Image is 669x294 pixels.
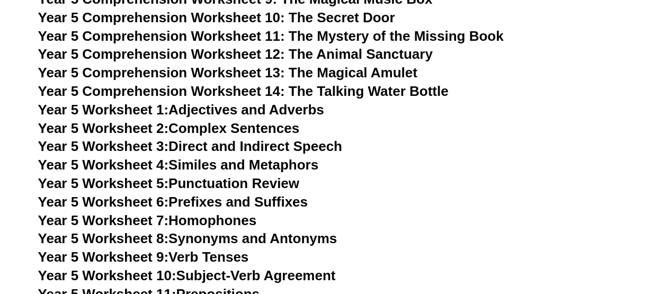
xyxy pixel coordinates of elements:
[38,138,342,154] a: Year 5 Worksheet 3:Direct and Indirect Speech
[38,268,176,283] span: Year 5 Worksheet 10:
[38,249,169,265] span: Year 5 Worksheet 9:
[38,65,417,81] a: Year 5 Comprehension Worksheet 13: The Magical Amulet
[38,249,249,265] a: Year 5 Worksheet 9:Verb Tenses
[38,102,324,118] a: Year 5 Worksheet 1:Adjectives and Adverbs
[38,120,169,136] span: Year 5 Worksheet 2:
[38,157,169,173] span: Year 5 Worksheet 4:
[38,175,169,191] span: Year 5 Worksheet 5:
[38,175,299,191] a: Year 5 Worksheet 5:Punctuation Review
[38,230,337,246] a: Year 5 Worksheet 8:Synonyms and Antonyms
[38,28,504,44] a: Year 5 Comprehension Worksheet 11: The Mystery of the Missing Book
[38,10,395,25] a: Year 5 Comprehension Worksheet 10: The Secret Door
[493,174,669,294] iframe: Chat Widget
[38,46,433,62] a: Year 5 Comprehension Worksheet 12: The Animal Sanctuary
[38,157,319,173] a: Year 5 Worksheet 4:Similes and Metaphors
[38,212,169,228] span: Year 5 Worksheet 7:
[38,83,449,99] a: Year 5 Comprehension Worksheet 14: The Talking Water Bottle
[38,102,169,118] span: Year 5 Worksheet 1:
[38,194,308,210] a: Year 5 Worksheet 6:Prefixes and Suffixes
[38,230,169,246] span: Year 5 Worksheet 8:
[38,212,257,228] a: Year 5 Worksheet 7:Homophones
[38,138,169,154] span: Year 5 Worksheet 3:
[38,268,336,283] a: Year 5 Worksheet 10:Subject-Verb Agreement
[38,194,169,210] span: Year 5 Worksheet 6:
[38,120,299,136] a: Year 5 Worksheet 2:Complex Sentences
